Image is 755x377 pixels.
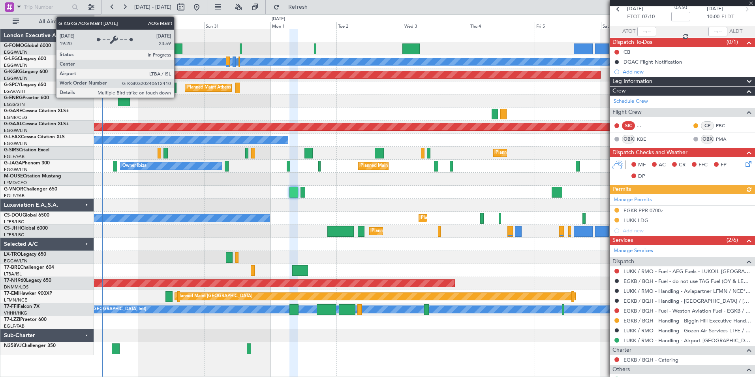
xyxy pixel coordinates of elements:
a: T7-N1960Legacy 650 [4,278,51,283]
div: Thu 4 [469,22,535,29]
a: M-OUSECitation Mustang [4,174,61,179]
span: Refresh [282,4,315,10]
span: CR [679,161,686,169]
span: Dispatch Checks and Weather [612,148,687,157]
span: Dispatch To-Dos [612,38,652,47]
span: DP [638,173,645,181]
span: G-JAGA [4,161,22,166]
div: Mon 1 [270,22,336,29]
span: G-VNOR [4,187,23,192]
div: Tue 2 [336,22,402,29]
a: LFMN/NCE [4,297,27,303]
span: T7-N1960 [4,278,26,283]
span: CS-DOU [4,213,23,218]
a: LUKK / RMO - Handling - Gozen Air Services LTFE / BJV [624,327,751,334]
a: KBE [637,136,655,143]
div: - - [637,122,655,129]
div: [DATE] [272,16,285,23]
span: 07:10 [642,13,655,21]
div: CP [701,121,714,130]
a: EGGW/LTN [4,75,28,81]
span: G-KGKG [4,70,23,74]
span: M-OUSE [4,174,23,179]
span: AC [659,161,666,169]
a: G-GARECessna Citation XLS+ [4,109,69,113]
div: Fri 29 [72,22,138,29]
a: LUKK / RMO - Handling - Aviapartner LFMN / NCE*****MY HANDLING**** [624,288,751,294]
div: Owner Ibiza [122,160,146,172]
span: Charter [612,346,631,355]
span: G-FOMO [4,43,24,48]
a: PBC [716,122,734,129]
div: Sat 30 [138,22,204,29]
span: G-GAAL [4,122,22,126]
span: T7-LZZI [4,317,20,322]
div: OBX [701,135,714,143]
span: MF [638,161,646,169]
span: ATOT [622,28,635,36]
span: G-GARE [4,109,22,113]
span: Dispatch [612,257,634,266]
a: EGKB / BQH - Fuel - Weston Aviation Fuel - EGKB / BQH [624,307,751,314]
span: G-LEGC [4,57,21,61]
a: DNMM/LOS [4,284,28,290]
a: G-ENRGPraetor 600 [4,96,49,100]
a: G-FOMOGlobal 6000 [4,43,51,48]
span: Flight Crew [612,108,642,117]
span: Others [612,365,630,374]
div: Planned Maint [GEOGRAPHIC_DATA] [177,290,252,302]
div: Sat 6 [601,22,667,29]
a: EGKB / BQH - Fuel - do not use TAG Fuel (OY & LEA only) EGLF / FAB [624,278,751,285]
a: LFPB/LBG [4,219,24,225]
div: SIC [622,121,635,130]
a: LX-TROLegacy 650 [4,252,46,257]
a: G-GAALCessna Citation XLS+ [4,122,69,126]
span: G-SIRS [4,148,19,153]
span: [DATE] [707,5,723,13]
span: T7-BRE [4,265,20,270]
a: T7-EMIHawker 900XP [4,291,52,296]
span: G-SPCY [4,83,21,87]
a: G-SPCYLegacy 650 [4,83,46,87]
span: N358VJ [4,343,22,348]
a: G-VNORChallenger 650 [4,187,57,192]
span: Crew [612,87,626,96]
div: Planned Maint [GEOGRAPHIC_DATA] ([GEOGRAPHIC_DATA]) [361,160,485,172]
div: Add new [623,68,751,75]
a: PMA [716,136,734,143]
a: EGGW/LTN [4,49,28,55]
a: T7-FFIFalcon 7X [4,304,39,309]
a: G-SIRSCitation Excel [4,148,49,153]
a: G-LEGCLegacy 600 [4,57,46,61]
a: EGLF/FAB [4,154,24,160]
div: Planned Maint [GEOGRAPHIC_DATA] ([GEOGRAPHIC_DATA]) [421,212,545,224]
a: T7-LZZIPraetor 600 [4,317,47,322]
span: FP [721,161,727,169]
a: EGKB / BQH - Catering [624,356,678,363]
span: T7-EMI [4,291,19,296]
input: Trip Number [24,1,69,13]
span: CS-JHH [4,226,21,231]
div: Sun 31 [204,22,270,29]
a: CS-DOUGlobal 6500 [4,213,49,218]
span: 02:50 [674,4,687,12]
span: LX-TRO [4,252,21,257]
span: ALDT [729,28,742,36]
span: 10:00 [707,13,719,21]
span: [DATE] [627,5,643,13]
div: [DATE] [96,16,109,23]
a: EGLF/FAB [4,323,24,329]
a: LTBA/ISL [4,271,22,277]
span: Leg Information [612,77,652,86]
div: CB [624,49,630,55]
div: DGAC Flight Notification [624,58,682,65]
a: G-JAGAPhenom 300 [4,161,50,166]
span: FFC [699,161,708,169]
a: EGGW/LTN [4,128,28,134]
a: Manage Services [614,247,653,255]
a: G-LEAXCessna Citation XLS [4,135,65,139]
span: ELDT [721,13,734,21]
a: LGAV/ATH [4,89,25,94]
a: EGNR/CEG [4,115,28,121]
span: Services [612,236,633,245]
